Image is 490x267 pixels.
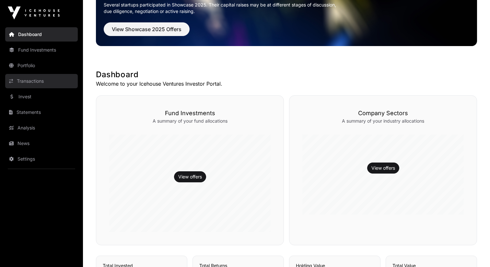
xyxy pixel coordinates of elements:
[112,25,181,33] span: View Showcase 2025 Offers
[302,118,464,124] p: A summary of your industry allocations
[5,136,78,151] a: News
[96,80,477,88] p: Welcome to your Icehouse Ventures Investor Portal.
[5,27,78,42] a: Dashboard
[5,152,78,166] a: Settings
[178,174,202,180] a: View offers
[5,43,78,57] a: Fund Investments
[458,236,490,267] iframe: Chat Widget
[104,22,190,36] button: View Showcase 2025 Offers
[302,109,464,118] h3: Company Sectors
[104,2,469,15] p: Several startups participated in Showcase 2025. Their capital raises may be at different stages o...
[8,6,60,19] img: Icehouse Ventures Logo
[96,69,477,80] h1: Dashboard
[371,165,395,171] a: View offers
[5,58,78,73] a: Portfolio
[5,90,78,104] a: Invest
[5,121,78,135] a: Analysis
[5,74,78,88] a: Transactions
[109,118,271,124] p: A summary of your fund allocations
[5,105,78,119] a: Statements
[174,171,206,182] button: View offers
[104,29,190,35] a: View Showcase 2025 Offers
[109,109,271,118] h3: Fund Investments
[367,163,399,174] button: View offers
